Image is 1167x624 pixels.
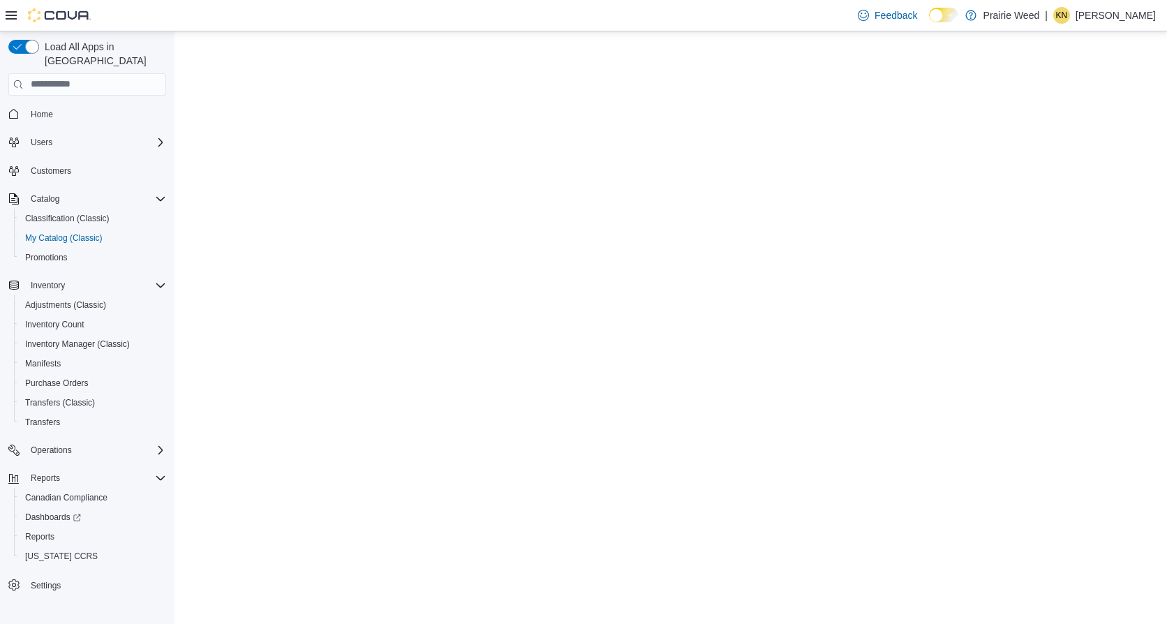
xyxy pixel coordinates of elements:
span: Operations [25,442,166,459]
span: Manifests [20,355,166,372]
a: Customers [25,163,77,179]
span: Canadian Compliance [20,489,166,506]
a: Settings [25,577,66,594]
img: Cova [28,8,91,22]
button: Promotions [14,248,172,267]
span: Reports [25,531,54,542]
span: Feedback [875,8,917,22]
button: Home [3,104,172,124]
span: Dashboards [20,509,166,526]
span: Settings [25,576,166,593]
span: Transfers [20,414,166,431]
a: Dashboards [20,509,87,526]
a: Promotions [20,249,73,266]
span: [US_STATE] CCRS [25,551,98,562]
span: Inventory [25,277,166,294]
span: Customers [31,165,71,177]
span: Transfers (Classic) [25,397,95,408]
a: Reports [20,528,60,545]
span: Adjustments (Classic) [20,297,166,313]
span: Inventory Manager (Classic) [25,339,130,350]
span: Transfers [25,417,60,428]
button: My Catalog (Classic) [14,228,172,248]
button: Adjustments (Classic) [14,295,172,315]
span: Home [31,109,53,120]
button: Purchase Orders [14,373,172,393]
span: Catalog [31,193,59,205]
span: KN [1056,7,1068,24]
p: | [1045,7,1048,24]
button: Reports [14,527,172,547]
button: Users [3,133,172,152]
span: Dashboards [25,512,81,523]
p: [PERSON_NAME] [1076,7,1156,24]
button: Operations [3,440,172,460]
span: Operations [31,445,72,456]
button: Inventory [25,277,70,294]
button: Customers [3,161,172,181]
a: Transfers (Classic) [20,394,101,411]
button: Inventory Manager (Classic) [14,334,172,354]
a: Inventory Manager (Classic) [20,336,135,352]
button: Inventory Count [14,315,172,334]
span: My Catalog (Classic) [25,232,103,244]
span: Classification (Classic) [20,210,166,227]
a: Canadian Compliance [20,489,113,506]
a: My Catalog (Classic) [20,230,108,246]
span: Inventory Manager (Classic) [20,336,166,352]
span: Reports [25,470,166,486]
button: Catalog [3,189,172,209]
input: Dark Mode [929,8,958,22]
span: Inventory Count [20,316,166,333]
span: Transfers (Classic) [20,394,166,411]
a: Manifests [20,355,66,372]
button: Reports [3,468,172,488]
a: [US_STATE] CCRS [20,548,103,565]
span: Manifests [25,358,61,369]
span: Reports [31,473,60,484]
div: Kristen Neufeld [1053,7,1070,24]
span: Inventory Count [25,319,84,330]
span: Inventory [31,280,65,291]
span: Canadian Compliance [25,492,107,503]
button: Classification (Classic) [14,209,172,228]
span: Users [25,134,166,151]
span: Classification (Classic) [25,213,110,224]
button: Inventory [3,276,172,295]
a: Home [25,106,59,123]
span: Reports [20,528,166,545]
span: Purchase Orders [20,375,166,392]
span: Settings [31,580,61,591]
button: Catalog [25,191,65,207]
button: Settings [3,574,172,595]
span: Promotions [20,249,166,266]
span: Catalog [25,191,166,207]
a: Adjustments (Classic) [20,297,112,313]
span: Washington CCRS [20,548,166,565]
button: Operations [25,442,77,459]
p: Prairie Weed [983,7,1040,24]
a: Feedback [852,1,923,29]
span: Load All Apps in [GEOGRAPHIC_DATA] [39,40,166,68]
span: Promotions [25,252,68,263]
button: [US_STATE] CCRS [14,547,172,566]
button: Transfers (Classic) [14,393,172,413]
a: Dashboards [14,507,172,527]
a: Transfers [20,414,66,431]
button: Manifests [14,354,172,373]
span: Adjustments (Classic) [25,299,106,311]
a: Classification (Classic) [20,210,115,227]
a: Purchase Orders [20,375,94,392]
a: Inventory Count [20,316,90,333]
button: Transfers [14,413,172,432]
button: Reports [25,470,66,486]
button: Canadian Compliance [14,488,172,507]
button: Users [25,134,58,151]
span: Home [25,105,166,123]
span: Purchase Orders [25,378,89,389]
span: Customers [25,162,166,179]
span: My Catalog (Classic) [20,230,166,246]
span: Users [31,137,52,148]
